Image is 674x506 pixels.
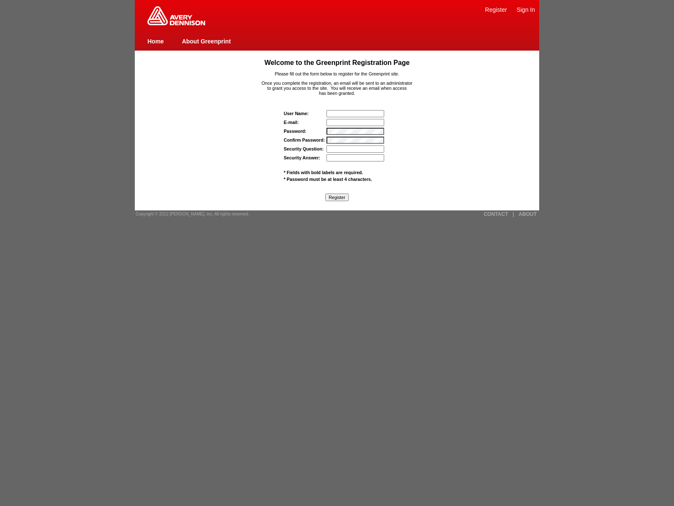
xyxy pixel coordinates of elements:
[284,129,307,134] label: Password:
[284,146,324,151] label: Security Question:
[325,194,349,201] input: Register
[513,211,514,217] a: |
[284,155,321,160] label: Security Answer:
[284,170,363,175] span: * Fields with bold labels are required.
[516,6,535,13] a: Sign In
[284,120,299,125] label: E-mail:
[147,6,205,25] img: Home
[485,6,507,13] a: Register
[182,38,231,45] a: About Greenprint
[151,59,523,67] h1: Welcome to the Greenprint Registration Page
[519,211,537,217] a: ABOUT
[151,81,523,96] p: Once you complete the registration, an email will be sent to an administrator to grant you access...
[136,212,249,216] span: Copyright © 2012 [PERSON_NAME], Inc. All rights reserved.
[284,177,372,182] span: * Password must be at least 4 characters.
[484,211,508,217] a: CONTACT
[151,71,523,76] p: Please fill out the form below to register for the Greenprint site.
[147,21,205,26] a: Greenprint
[284,111,309,116] strong: User Name:
[284,137,325,143] label: Confirm Password:
[147,38,164,45] a: Home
